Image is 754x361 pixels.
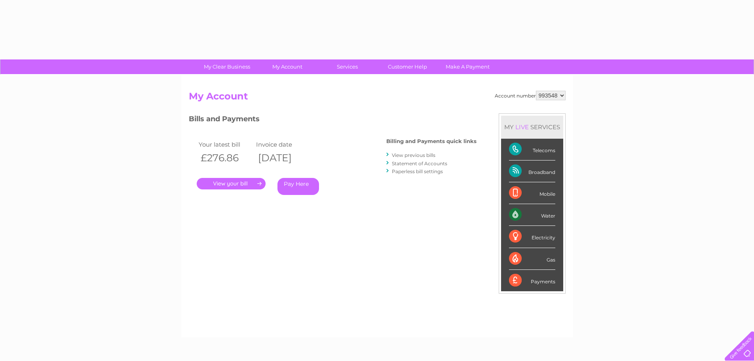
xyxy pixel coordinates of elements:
div: Account number [495,91,566,100]
a: Make A Payment [435,59,500,74]
a: . [197,178,266,189]
div: Payments [509,270,555,291]
div: Electricity [509,226,555,248]
a: My Account [254,59,320,74]
div: Mobile [509,182,555,204]
a: Paperless bill settings [392,168,443,174]
div: MY SERVICES [501,116,563,138]
a: View previous bills [392,152,435,158]
a: Services [315,59,380,74]
div: Telecoms [509,139,555,160]
td: Your latest bill [197,139,254,150]
div: LIVE [514,123,530,131]
h2: My Account [189,91,566,106]
h3: Bills and Payments [189,113,477,127]
div: Broadband [509,160,555,182]
div: Water [509,204,555,226]
a: My Clear Business [194,59,260,74]
a: Pay Here [277,178,319,195]
th: £276.86 [197,150,254,166]
div: Gas [509,248,555,270]
th: [DATE] [254,150,311,166]
a: Customer Help [375,59,440,74]
h4: Billing and Payments quick links [386,138,477,144]
td: Invoice date [254,139,311,150]
a: Statement of Accounts [392,160,447,166]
